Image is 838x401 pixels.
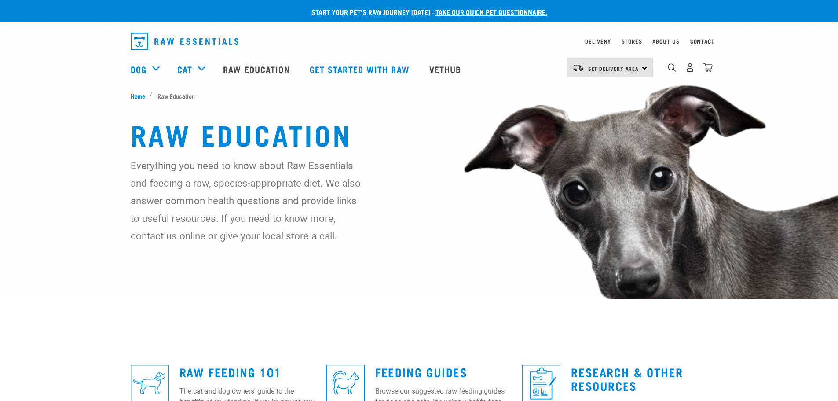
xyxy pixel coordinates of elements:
[375,368,467,375] a: Feeding Guides
[131,33,238,50] img: Raw Essentials Logo
[131,63,146,76] a: Dog
[588,67,639,70] span: Set Delivery Area
[214,52,300,87] a: Raw Education
[177,63,192,76] a: Cat
[421,52,472,87] a: Vethub
[301,52,421,87] a: Get started with Raw
[585,40,611,43] a: Delivery
[131,157,362,245] p: Everything you need to know about Raw Essentials and feeding a raw, species-appropriate diet. We ...
[703,63,713,72] img: home-icon@2x.png
[571,368,683,389] a: Research & Other Resources
[179,368,282,375] a: Raw Feeding 101
[131,118,708,150] h1: Raw Education
[131,91,145,100] span: Home
[622,40,642,43] a: Stores
[668,63,676,72] img: home-icon-1@2x.png
[685,63,695,72] img: user.png
[435,10,547,14] a: take our quick pet questionnaire.
[131,91,150,100] a: Home
[124,29,715,54] nav: dropdown navigation
[572,64,584,72] img: van-moving.png
[131,91,708,100] nav: breadcrumbs
[652,40,679,43] a: About Us
[690,40,715,43] a: Contact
